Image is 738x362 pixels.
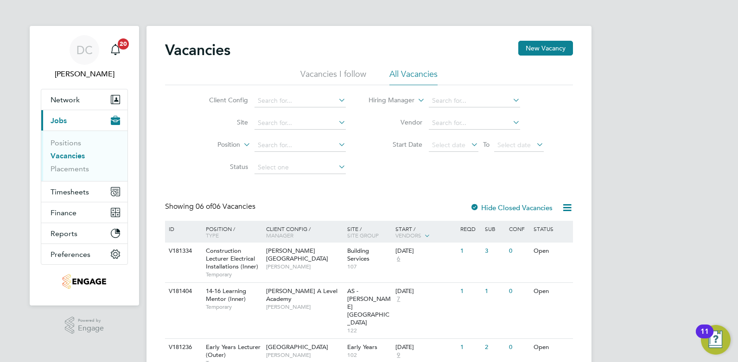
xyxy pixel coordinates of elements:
[41,244,127,264] button: Preferences
[195,118,248,126] label: Site
[483,283,507,300] div: 1
[51,208,76,217] span: Finance
[531,283,572,300] div: Open
[507,221,531,237] div: Conf
[266,343,328,351] span: [GEOGRAPHIC_DATA]
[166,221,199,237] div: ID
[264,221,345,243] div: Client Config /
[206,343,261,359] span: Early Years Lecturer (Outer)
[206,287,246,303] span: 14-16 Learning Mentor (Inner)
[347,263,391,270] span: 107
[187,140,240,150] label: Position
[41,89,127,110] button: Network
[266,231,293,239] span: Manager
[254,139,346,152] input: Search for...
[531,221,572,237] div: Status
[41,131,127,181] div: Jobs
[395,247,456,255] div: [DATE]
[78,317,104,325] span: Powered by
[41,69,128,80] span: Dan Clarke
[206,303,261,311] span: Temporary
[395,255,401,263] span: 6
[166,283,199,300] div: V181404
[531,339,572,356] div: Open
[507,339,531,356] div: 0
[254,94,346,107] input: Search for...
[361,96,414,105] label: Hiring Manager
[206,271,261,278] span: Temporary
[51,95,80,104] span: Network
[196,202,255,211] span: 06 Vacancies
[347,351,391,359] span: 102
[369,118,422,126] label: Vendor
[51,164,89,173] a: Placements
[195,162,248,171] label: Status
[206,247,258,270] span: Construction Lecturer Electrical Installations (Inner)
[266,247,328,262] span: [PERSON_NAME][GEOGRAPHIC_DATA]
[199,221,264,243] div: Position /
[347,343,377,351] span: Early Years
[196,202,212,211] span: 06 of
[106,35,125,65] a: 20
[78,325,104,332] span: Engage
[118,38,129,50] span: 20
[254,117,346,130] input: Search for...
[76,44,93,56] span: DC
[395,351,401,359] span: 9
[518,41,573,56] button: New Vacancy
[266,303,343,311] span: [PERSON_NAME]
[700,331,709,343] div: 11
[30,26,139,306] nav: Main navigation
[393,221,458,244] div: Start /
[458,243,482,260] div: 1
[345,221,394,243] div: Site /
[266,351,343,359] span: [PERSON_NAME]
[429,94,520,107] input: Search for...
[483,243,507,260] div: 3
[51,250,90,259] span: Preferences
[347,247,369,262] span: Building Services
[701,325,731,355] button: Open Resource Center, 11 new notifications
[254,161,346,174] input: Select one
[347,287,391,326] span: AS - [PERSON_NAME][GEOGRAPHIC_DATA]
[483,221,507,237] div: Sub
[395,343,456,351] div: [DATE]
[483,339,507,356] div: 2
[389,69,438,85] li: All Vacancies
[41,181,127,202] button: Timesheets
[51,116,67,125] span: Jobs
[51,187,89,196] span: Timesheets
[395,231,421,239] span: Vendors
[195,96,248,104] label: Client Config
[166,339,199,356] div: V181236
[347,231,379,239] span: Site Group
[41,35,128,80] a: DC[PERSON_NAME]
[395,295,401,303] span: 7
[347,327,391,334] span: 122
[507,283,531,300] div: 0
[166,243,199,260] div: V181334
[51,229,77,238] span: Reports
[206,231,219,239] span: Type
[51,138,81,147] a: Positions
[41,274,128,289] a: Go to home page
[470,203,553,212] label: Hide Closed Vacancies
[395,287,456,295] div: [DATE]
[458,283,482,300] div: 1
[497,141,531,149] span: Select date
[369,140,422,149] label: Start Date
[165,202,257,212] div: Showing
[41,202,127,223] button: Finance
[507,243,531,260] div: 0
[432,141,465,149] span: Select date
[429,117,520,130] input: Search for...
[41,223,127,243] button: Reports
[458,221,482,237] div: Reqd
[300,69,366,85] li: Vacancies I follow
[266,263,343,270] span: [PERSON_NAME]
[63,274,106,289] img: jjfox-logo-retina.png
[458,339,482,356] div: 1
[266,287,337,303] span: [PERSON_NAME] A Level Academy
[480,138,492,150] span: To
[51,151,85,160] a: Vacancies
